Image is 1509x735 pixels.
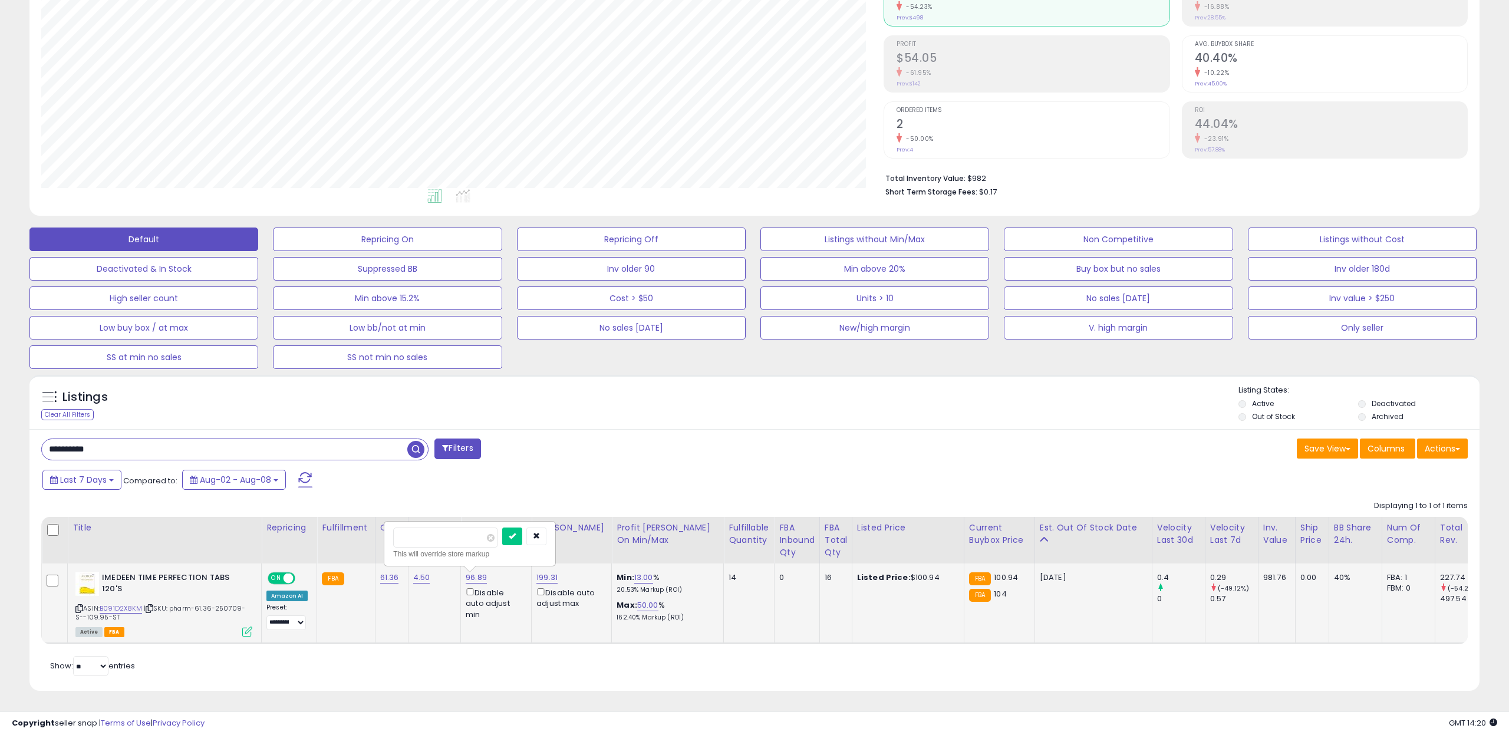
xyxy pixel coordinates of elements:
[1200,2,1230,11] small: -16.88%
[322,572,344,585] small: FBA
[1334,522,1377,546] div: BB Share 24h.
[466,572,487,584] a: 96.89
[729,572,765,583] div: 14
[273,228,502,251] button: Repricing On
[897,41,1169,48] span: Profit
[1004,228,1233,251] button: Non Competitive
[1238,385,1480,396] p: Listing States:
[266,591,308,601] div: Amazon AI
[902,68,931,77] small: -61.95%
[1195,146,1225,153] small: Prev: 57.88%
[1252,398,1274,408] label: Active
[1195,51,1467,67] h2: 40.40%
[517,228,746,251] button: Repricing Off
[1300,572,1320,583] div: 0.00
[62,389,108,406] h5: Listings
[1157,522,1200,546] div: Velocity Last 30d
[42,470,121,490] button: Last 7 Days
[885,170,1459,184] li: $982
[760,257,989,281] button: Min above 20%
[273,286,502,310] button: Min above 15.2%
[994,572,1018,583] span: 100.94
[266,604,308,630] div: Preset:
[1368,443,1405,454] span: Columns
[1157,594,1205,604] div: 0
[1374,500,1468,512] div: Displaying 1 to 1 of 1 items
[885,173,966,183] b: Total Inventory Value:
[897,80,921,87] small: Prev: $142
[123,475,177,486] span: Compared to:
[12,717,55,729] strong: Copyright
[1004,286,1233,310] button: No sales [DATE]
[100,604,142,614] a: B091D2X8KM
[380,522,403,534] div: Cost
[857,572,911,583] b: Listed Price:
[466,586,522,620] div: Disable auto adjust min
[75,627,103,637] span: All listings currently available for purchase on Amazon
[29,228,258,251] button: Default
[634,572,653,584] a: 13.00
[1248,286,1477,310] button: Inv value > $250
[897,146,913,153] small: Prev: 4
[536,522,607,534] div: [PERSON_NAME]
[897,117,1169,133] h2: 2
[1040,522,1147,534] div: Est. Out Of Stock Date
[1040,572,1143,583] p: [DATE]
[1195,14,1225,21] small: Prev: 28.55%
[1300,522,1324,546] div: Ship Price
[29,286,258,310] button: High seller count
[617,599,637,611] b: Max:
[897,51,1169,67] h2: $54.05
[1440,522,1483,546] div: Total Rev.
[1440,572,1488,583] div: 227.74
[104,627,124,637] span: FBA
[41,409,94,420] div: Clear All Filters
[1263,522,1290,546] div: Inv. value
[75,604,245,621] span: | SKU: pharm-61.36-250709-S--109.95-ST
[825,522,847,559] div: FBA Total Qty
[393,548,546,560] div: This will override store markup
[1157,572,1205,583] div: 0.4
[1440,594,1488,604] div: 497.54
[1252,411,1295,421] label: Out of Stock
[1263,572,1286,583] div: 981.76
[1195,107,1467,114] span: ROI
[1297,439,1358,459] button: Save View
[885,187,977,197] b: Short Term Storage Fees:
[779,572,810,583] div: 0
[617,614,714,622] p: 162.40% Markup (ROI)
[1200,68,1230,77] small: -10.22%
[1387,583,1426,594] div: FBM: 0
[153,717,205,729] a: Privacy Policy
[1210,522,1253,546] div: Velocity Last 7d
[825,572,843,583] div: 16
[1372,411,1403,421] label: Archived
[637,599,658,611] a: 50.00
[612,517,724,563] th: The percentage added to the cost of goods (COGS) that forms the calculator for Min & Max prices.
[617,600,714,622] div: %
[12,718,205,729] div: seller snap | |
[322,522,370,534] div: Fulfillment
[29,316,258,340] button: Low buy box / at max
[617,522,719,546] div: Profit [PERSON_NAME] on Min/Max
[517,316,746,340] button: No sales [DATE]
[434,439,480,459] button: Filters
[902,2,933,11] small: -54.23%
[29,345,258,369] button: SS at min no sales
[1210,594,1258,604] div: 0.57
[75,572,99,596] img: 31ve2gef7dL._SL40_.jpg
[1200,134,1229,143] small: -23.91%
[380,572,399,584] a: 61.36
[969,522,1030,546] div: Current Buybox Price
[902,134,934,143] small: -50.00%
[1248,257,1477,281] button: Inv older 180d
[60,474,107,486] span: Last 7 Days
[779,522,815,559] div: FBA inbound Qty
[760,286,989,310] button: Units > 10
[101,717,151,729] a: Terms of Use
[273,257,502,281] button: Suppressed BB
[969,572,991,585] small: FBA
[29,257,258,281] button: Deactivated & In Stock
[1387,522,1430,546] div: Num of Comp.
[1448,584,1481,593] small: (-54.23%)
